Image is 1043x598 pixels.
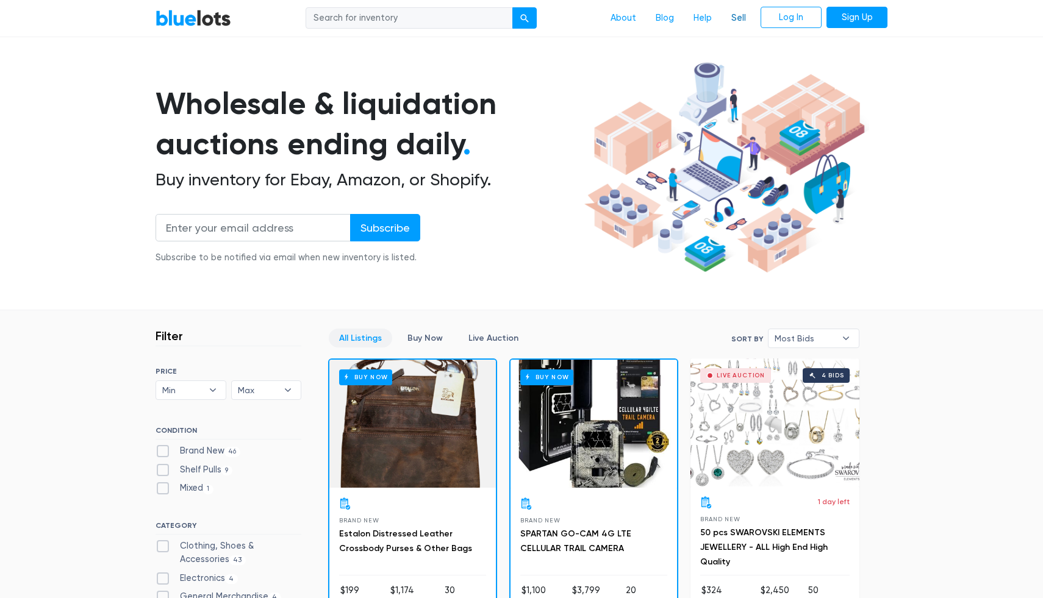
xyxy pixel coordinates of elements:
div: Live Auction [717,372,765,379]
b: ▾ [275,381,301,399]
a: Blog [646,7,684,30]
a: BlueLots [156,9,231,27]
input: Subscribe [350,214,420,241]
span: . [463,126,471,162]
h1: Wholesale & liquidation auctions ending daily [156,84,580,165]
img: hero-ee84e7d0318cb26816c560f6b4441b76977f77a177738b4e94f68c95b2b83dbb.png [580,57,869,279]
h3: Filter [156,329,183,343]
a: Live Auction 4 bids [690,358,859,486]
span: 43 [229,555,246,565]
label: Brand New [156,444,240,458]
span: Min [162,381,203,399]
input: Enter your email address [156,214,351,241]
h6: Buy Now [339,369,392,385]
h6: CONDITION [156,426,301,440]
h2: Buy inventory for Ebay, Amazon, or Shopify. [156,169,580,190]
a: Buy Now [329,360,496,488]
a: Estalon Distressed Leather Crossbody Purses & Other Bags [339,529,472,554]
a: Log In [761,7,822,29]
a: Sell [722,7,756,30]
label: Mixed [156,482,213,495]
h6: Buy Now [520,369,573,385]
b: ▾ [833,329,859,347]
a: All Listings [329,329,392,347]
div: 4 bids [822,372,844,379]
a: Help [684,7,722,30]
label: Electronics [156,572,238,585]
h6: CATEGORY [156,521,301,535]
h6: PRICE [156,367,301,376]
span: Most Bids [775,329,836,347]
input: Search for inventory [306,7,513,29]
span: 46 [224,447,240,457]
a: Sign Up [826,7,887,29]
span: 9 [221,466,232,475]
label: Shelf Pulls [156,463,232,477]
div: Subscribe to be notified via email when new inventory is listed. [156,251,420,265]
label: Sort By [731,333,763,344]
p: 1 day left [818,496,850,507]
span: 1 [203,485,213,494]
label: Clothing, Shoes & Accessories [156,539,301,566]
span: 4 [225,574,238,584]
a: 50 pcs SWAROVSKI ELEMENTS JEWELLERY - ALL High End High Quality [700,527,828,567]
span: Max [238,381,278,399]
a: Live Auction [458,329,529,347]
span: Brand New [700,516,740,522]
a: Buy Now [397,329,453,347]
span: Brand New [520,517,560,524]
span: Brand New [339,517,379,524]
a: SPARTAN GO-CAM 4G LTE CELLULAR TRAIL CAMERA [520,529,631,554]
b: ▾ [200,381,226,399]
a: Buy Now [511,360,677,488]
a: About [601,7,646,30]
